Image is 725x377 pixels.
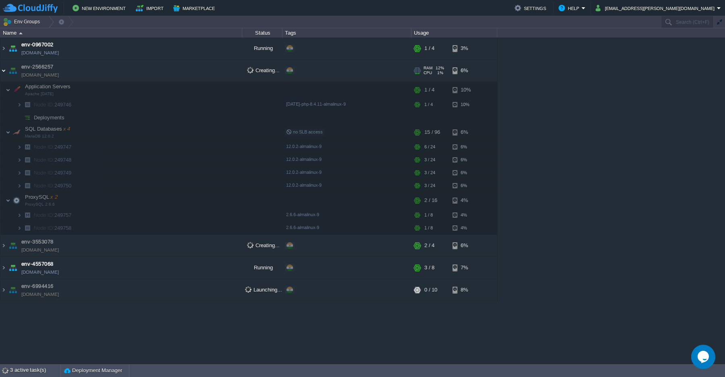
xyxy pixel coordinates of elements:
a: [DOMAIN_NAME] [21,71,59,79]
span: RAM [424,66,432,71]
div: 1 / 8 [424,209,433,221]
span: 12.0.2-almalinux-9 [286,183,322,187]
button: Deployment Manager [64,367,122,375]
div: Name [1,28,242,37]
img: AMDAwAAAACH5BAEAAAAALAAAAAABAAEAAAICRAEAOw== [22,209,33,221]
div: 3% [453,37,479,59]
span: 12.0.2-almalinux-9 [286,170,322,175]
button: Marketplace [173,3,217,13]
img: AMDAwAAAACH5BAEAAAAALAAAAAABAAEAAAICRAEAOw== [0,235,7,256]
img: AMDAwAAAACH5BAEAAAAALAAAAAABAAEAAAICRAEAOw== [17,98,22,111]
img: AMDAwAAAACH5BAEAAAAALAAAAAABAAEAAAICRAEAOw== [11,192,22,208]
a: SQL Databasesx 4MariaDB 12.0.2 [24,126,71,132]
img: AMDAwAAAACH5BAEAAAAALAAAAAABAAEAAAICRAEAOw== [7,279,19,301]
div: 6% [453,179,479,192]
img: AMDAwAAAACH5BAEAAAAALAAAAAABAAEAAAICRAEAOw== [22,222,33,234]
span: Launching... [245,286,282,293]
div: 4% [453,222,479,234]
a: env-2566257 [21,63,54,71]
div: Tags [283,28,411,37]
div: 7% [453,257,479,279]
span: Node ID: [34,170,54,176]
img: AMDAwAAAACH5BAEAAAAALAAAAAABAAEAAAICRAEAOw== [22,111,33,124]
div: 6 / 24 [424,141,435,153]
a: Node ID:249747 [33,144,73,150]
a: Deployments [33,114,66,121]
a: Node ID:249748 [33,156,73,163]
img: CloudJiffy [3,3,58,13]
a: Node ID:249749 [33,169,73,176]
img: AMDAwAAAACH5BAEAAAAALAAAAAABAAEAAAICRAEAOw== [22,179,33,192]
img: AMDAwAAAACH5BAEAAAAALAAAAAABAAEAAAICRAEAOw== [19,32,23,34]
img: AMDAwAAAACH5BAEAAAAALAAAAAABAAEAAAICRAEAOw== [22,154,33,166]
div: Status [243,28,282,37]
div: 6% [453,141,479,153]
div: 4% [453,192,479,208]
div: 15 / 96 [424,124,440,140]
span: ProxySQL 2.6.6 [25,202,55,207]
span: Node ID: [34,212,54,218]
img: AMDAwAAAACH5BAEAAAAALAAAAAABAAEAAAICRAEAOw== [6,82,10,98]
span: ProxySQL [24,194,58,200]
span: Application Servers [24,83,72,90]
span: 12.0.2-almalinux-9 [286,144,322,149]
span: 249746 [33,101,73,108]
a: env-3553078 [21,238,54,246]
a: ProxySQLx 2ProxySQL 2.6.6 [24,194,58,200]
div: 2 / 16 [424,192,437,208]
span: 2.6.6-almalinux-9 [286,212,319,217]
img: AMDAwAAAACH5BAEAAAAALAAAAAABAAEAAAICRAEAOw== [11,82,22,98]
button: Env Groups [3,16,43,27]
div: 3 / 24 [424,154,435,166]
div: 6% [453,167,479,179]
span: 249758 [33,225,73,231]
button: Settings [515,3,548,13]
div: Running [242,37,283,59]
span: x 4 [62,126,70,132]
span: 249757 [33,212,73,219]
img: AMDAwAAAACH5BAEAAAAALAAAAAABAAEAAAICRAEAOw== [17,154,22,166]
a: env-6994416 [21,282,54,290]
span: Node ID: [34,144,54,150]
span: 249748 [33,156,73,163]
img: AMDAwAAAACH5BAEAAAAALAAAAAABAAEAAAICRAEAOw== [17,222,22,234]
span: Node ID: [34,102,54,108]
div: 10% [453,98,479,111]
a: Node ID:249758 [33,225,73,231]
a: [DOMAIN_NAME] [21,290,59,298]
img: AMDAwAAAACH5BAEAAAAALAAAAAABAAEAAAICRAEAOw== [17,167,22,179]
span: 12% [436,66,444,71]
div: 0 / 10 [424,279,437,301]
div: 1 / 4 [424,37,434,59]
div: 6% [453,235,479,256]
img: AMDAwAAAACH5BAEAAAAALAAAAAABAAEAAAICRAEAOw== [0,257,7,279]
span: x 2 [49,194,57,200]
div: 3 / 8 [424,257,434,279]
span: [DOMAIN_NAME] [21,268,59,276]
span: [DATE]-php-8.4.11-almalinux-9 [286,102,346,106]
span: 12.0.2-almalinux-9 [286,157,322,162]
a: Node ID:249757 [33,212,73,219]
img: AMDAwAAAACH5BAEAAAAALAAAAAABAAEAAAICRAEAOw== [6,124,10,140]
img: AMDAwAAAACH5BAEAAAAALAAAAAABAAEAAAICRAEAOw== [0,37,7,59]
img: AMDAwAAAACH5BAEAAAAALAAAAAABAAEAAAICRAEAOw== [22,98,33,111]
span: SQL Databases [24,125,71,132]
div: 3 / 24 [424,179,435,192]
span: 249747 [33,144,73,150]
span: [DOMAIN_NAME] [21,246,59,254]
div: 1 / 4 [424,82,434,98]
button: Import [136,3,166,13]
span: [DOMAIN_NAME] [21,49,59,57]
button: [EMAIL_ADDRESS][PERSON_NAME][DOMAIN_NAME] [596,3,717,13]
img: AMDAwAAAACH5BAEAAAAALAAAAAABAAEAAAICRAEAOw== [7,235,19,256]
img: AMDAwAAAACH5BAEAAAAALAAAAAABAAEAAAICRAEAOw== [17,179,22,192]
a: env-0967002 [21,41,54,49]
span: Apache [DATE] [25,92,54,96]
span: 1% [435,71,443,75]
img: AMDAwAAAACH5BAEAAAAALAAAAAABAAEAAAICRAEAOw== [0,60,7,81]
